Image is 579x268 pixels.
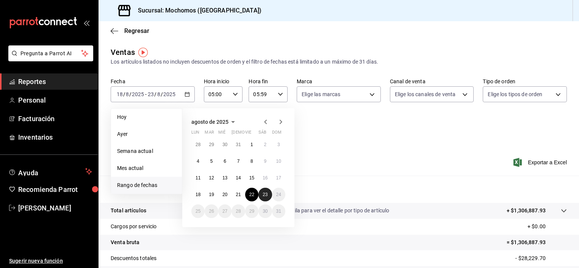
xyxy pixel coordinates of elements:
p: Resumen [111,185,567,194]
button: 17 de agosto de 2025 [272,171,285,185]
span: Hoy [117,113,176,121]
abbr: 11 de agosto de 2025 [196,175,200,181]
button: 20 de agosto de 2025 [218,188,232,201]
abbr: 27 de agosto de 2025 [222,209,227,214]
abbr: 26 de agosto de 2025 [209,209,214,214]
label: Hora fin [249,79,288,84]
button: 9 de agosto de 2025 [258,154,272,168]
button: 10 de agosto de 2025 [272,154,285,168]
p: Total artículos [111,207,146,215]
span: [PERSON_NAME] [18,203,92,213]
input: -- [125,91,129,97]
span: Semana actual [117,147,176,155]
abbr: 12 de agosto de 2025 [209,175,214,181]
button: 28 de julio de 2025 [191,138,205,151]
label: Canal de venta [390,79,474,84]
div: Los artículos listados no incluyen descuentos de orden y el filtro de fechas está limitado a un m... [111,58,567,66]
abbr: 22 de agosto de 2025 [249,192,254,197]
p: Da clic en la fila para ver el detalle por tipo de artículo [264,207,390,215]
span: - [145,91,147,97]
label: Hora inicio [204,79,243,84]
p: + $0.00 [527,223,567,231]
button: 30 de agosto de 2025 [258,204,272,218]
button: 30 de julio de 2025 [218,138,232,151]
abbr: 1 de agosto de 2025 [250,142,253,147]
span: Exportar a Excel [515,158,567,167]
abbr: martes [205,130,214,138]
p: + $1,306,887.93 [507,207,546,215]
label: Tipo de orden [483,79,567,84]
span: Inventarios [18,132,92,142]
abbr: 4 de agosto de 2025 [197,159,199,164]
abbr: viernes [245,130,251,138]
a: Pregunta a Parrot AI [5,55,93,63]
abbr: 8 de agosto de 2025 [250,159,253,164]
button: 3 de agosto de 2025 [272,138,285,151]
button: 25 de agosto de 2025 [191,204,205,218]
span: Elige los tipos de orden [488,90,542,98]
abbr: 29 de julio de 2025 [209,142,214,147]
abbr: 6 de agosto de 2025 [224,159,226,164]
abbr: domingo [272,130,282,138]
h3: Sucursal: Mochomos ([GEOGRAPHIC_DATA]) [132,6,261,15]
abbr: 19 de agosto de 2025 [209,192,214,197]
abbr: 17 de agosto de 2025 [276,175,281,181]
button: 12 de agosto de 2025 [205,171,218,185]
button: 6 de agosto de 2025 [218,154,232,168]
abbr: 10 de agosto de 2025 [276,159,281,164]
span: Elige los canales de venta [395,90,455,98]
abbr: sábado [258,130,266,138]
button: 1 de agosto de 2025 [245,138,258,151]
button: 14 de agosto de 2025 [232,171,245,185]
button: 21 de agosto de 2025 [232,188,245,201]
abbr: 7 de agosto de 2025 [237,159,240,164]
button: 16 de agosto de 2025 [258,171,272,185]
button: 28 de agosto de 2025 [232,204,245,218]
abbr: 3 de agosto de 2025 [277,142,280,147]
abbr: 14 de agosto de 2025 [236,175,241,181]
input: -- [157,91,161,97]
abbr: 16 de agosto de 2025 [263,175,268,181]
abbr: 15 de agosto de 2025 [249,175,254,181]
span: / [154,91,156,97]
abbr: jueves [232,130,276,138]
button: 23 de agosto de 2025 [258,188,272,201]
button: 27 de agosto de 2025 [218,204,232,218]
abbr: 31 de julio de 2025 [236,142,241,147]
button: 29 de julio de 2025 [205,138,218,151]
abbr: 13 de agosto de 2025 [222,175,227,181]
button: 15 de agosto de 2025 [245,171,258,185]
abbr: 5 de agosto de 2025 [210,159,213,164]
button: 11 de agosto de 2025 [191,171,205,185]
abbr: 23 de agosto de 2025 [263,192,268,197]
p: Venta bruta [111,238,139,246]
span: Mes actual [117,164,176,172]
abbr: 24 de agosto de 2025 [276,192,281,197]
abbr: 30 de julio de 2025 [222,142,227,147]
abbr: lunes [191,130,199,138]
input: ---- [131,91,144,97]
button: 4 de agosto de 2025 [191,154,205,168]
input: -- [116,91,123,97]
span: Regresar [124,27,149,34]
abbr: 18 de agosto de 2025 [196,192,200,197]
button: 18 de agosto de 2025 [191,188,205,201]
label: Marca [297,79,381,84]
abbr: 29 de agosto de 2025 [249,209,254,214]
button: 13 de agosto de 2025 [218,171,232,185]
abbr: 21 de agosto de 2025 [236,192,241,197]
button: Regresar [111,27,149,34]
span: Ayuda [18,167,82,176]
p: Cargos por servicio [111,223,157,231]
abbr: 2 de agosto de 2025 [264,142,266,147]
abbr: 9 de agosto de 2025 [264,159,266,164]
span: Ayer [117,130,176,138]
abbr: 28 de julio de 2025 [196,142,200,147]
img: Tooltip marker [138,48,148,57]
abbr: 20 de agosto de 2025 [222,192,227,197]
span: / [161,91,163,97]
button: 24 de agosto de 2025 [272,188,285,201]
abbr: 28 de agosto de 2025 [236,209,241,214]
abbr: 25 de agosto de 2025 [196,209,200,214]
button: 22 de agosto de 2025 [245,188,258,201]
